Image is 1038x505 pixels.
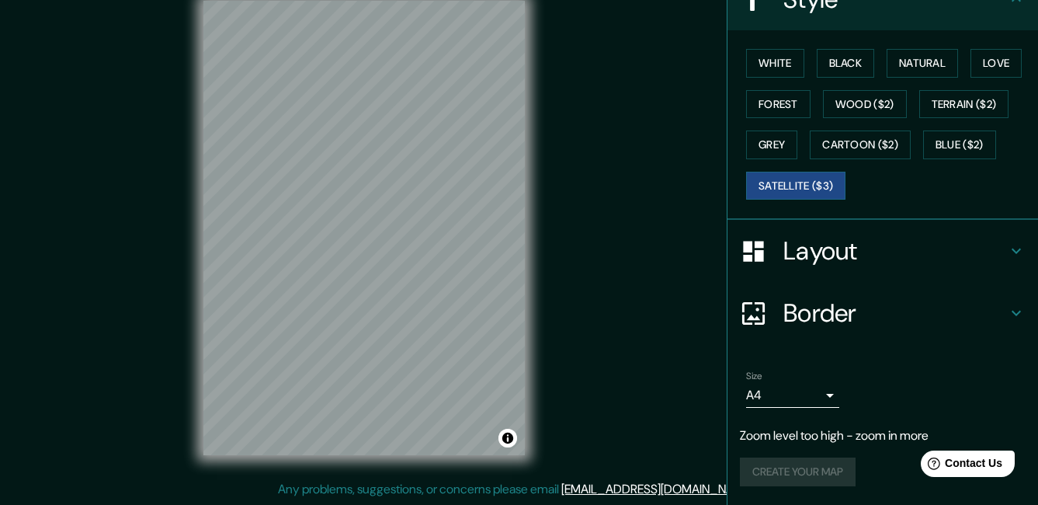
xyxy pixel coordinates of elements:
button: White [746,49,804,78]
button: Forest [746,90,811,119]
button: Satellite ($3) [746,172,845,200]
label: Size [746,370,762,383]
button: Natural [887,49,958,78]
h4: Border [783,298,1007,329]
button: Cartoon ($2) [810,131,911,159]
button: Toggle attribution [498,429,517,448]
a: [EMAIL_ADDRESS][DOMAIN_NAME] [561,481,753,497]
div: Layout [727,220,1038,282]
button: Black [817,49,875,78]
div: Border [727,282,1038,344]
button: Blue ($2) [923,131,996,159]
button: Terrain ($2) [919,90,1009,119]
div: A4 [746,383,839,408]
button: Wood ($2) [823,90,907,119]
p: Any problems, suggestions, or concerns please email . [278,480,755,499]
button: Grey [746,131,797,159]
h4: Layout [783,235,1007,266]
iframe: Help widget launcher [900,444,1021,488]
p: Zoom level too high - zoom in more [740,427,1026,445]
button: Love [970,49,1022,78]
canvas: Map [203,1,525,455]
